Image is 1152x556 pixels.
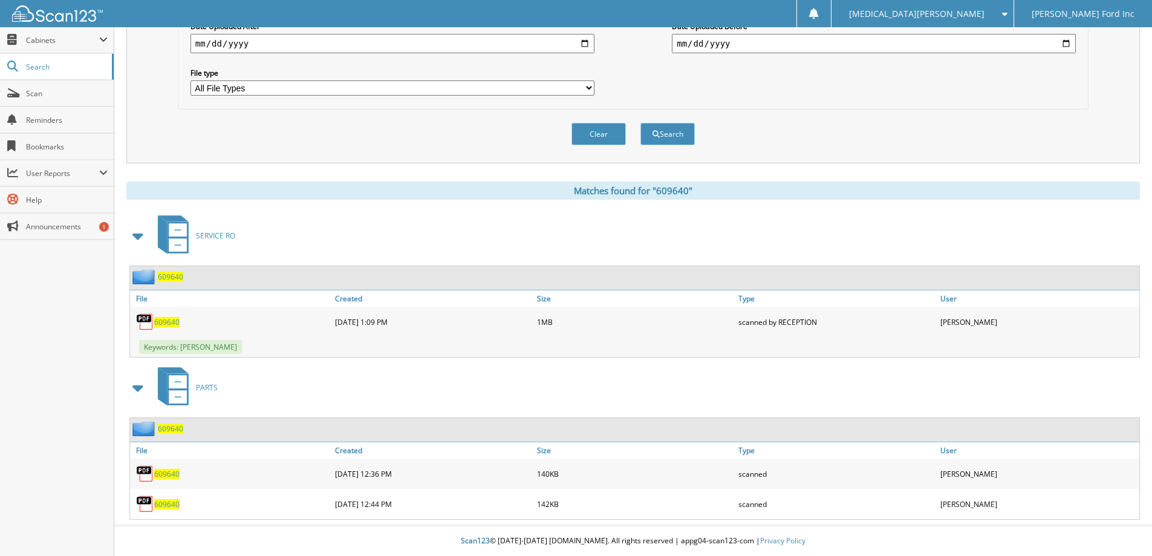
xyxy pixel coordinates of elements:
[132,269,158,284] img: folder2.png
[672,34,1076,53] input: end
[937,442,1139,459] a: User
[534,492,736,516] div: 142KB
[735,310,937,334] div: scanned by RECEPTION
[132,421,158,436] img: folder2.png
[735,492,937,516] div: scanned
[332,462,534,486] div: [DATE] 12:36 PM
[196,231,235,241] span: SERVICE RO
[12,5,103,22] img: scan123-logo-white.svg
[735,442,937,459] a: Type
[26,88,108,99] span: Scan
[332,442,534,459] a: Created
[136,495,154,513] img: PDF.png
[571,123,626,145] button: Clear
[154,317,180,327] a: 609640
[332,310,534,334] div: [DATE] 1:09 PM
[190,34,594,53] input: start
[1032,10,1134,18] span: [PERSON_NAME] Ford Inc
[937,310,1139,334] div: [PERSON_NAME]
[534,442,736,459] a: Size
[26,35,99,45] span: Cabinets
[158,272,183,282] a: 609640
[154,499,180,509] a: 609640
[139,340,242,354] span: Keywords: [PERSON_NAME]
[640,123,695,145] button: Search
[130,290,332,307] a: File
[332,290,534,307] a: Created
[760,535,805,546] a: Privacy Policy
[151,364,218,411] a: PARTS
[196,382,218,393] span: PARTS
[461,535,490,546] span: Scan123
[190,68,594,78] label: File type
[26,142,108,152] span: Bookmarks
[99,222,109,232] div: 1
[26,168,99,178] span: User Reports
[534,290,736,307] a: Size
[26,62,106,72] span: Search
[26,221,108,232] span: Announcements
[136,313,154,331] img: PDF.png
[534,310,736,334] div: 1MB
[26,115,108,125] span: Reminders
[136,465,154,483] img: PDF.png
[534,462,736,486] div: 140KB
[130,442,332,459] a: File
[114,526,1152,556] div: © [DATE]-[DATE] [DOMAIN_NAME]. All rights reserved | appg04-scan123-com |
[937,492,1139,516] div: [PERSON_NAME]
[126,182,1140,200] div: Matches found for "609640"
[154,469,180,479] a: 609640
[937,462,1139,486] div: [PERSON_NAME]
[937,290,1139,307] a: User
[735,290,937,307] a: Type
[151,212,235,260] a: SERVICE RO
[735,462,937,486] div: scanned
[849,10,984,18] span: [MEDICAL_DATA][PERSON_NAME]
[26,195,108,205] span: Help
[332,492,534,516] div: [DATE] 12:44 PM
[158,424,183,434] a: 609640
